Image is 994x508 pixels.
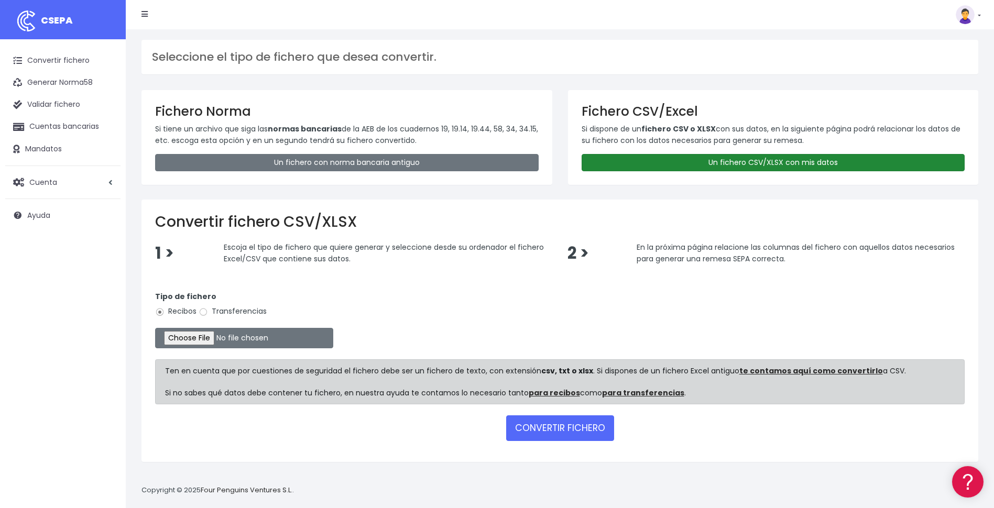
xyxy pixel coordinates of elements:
p: Si tiene un archivo que siga las de la AEB de los cuadernos 19, 19.14, 19.44, 58, 34, 34.15, etc.... [155,123,539,147]
a: Ayuda [5,204,121,226]
a: Mandatos [5,138,121,160]
a: Convertir fichero [5,50,121,72]
h2: Convertir fichero CSV/XLSX [155,213,965,231]
strong: normas bancarias [268,124,342,134]
strong: fichero CSV o XLSX [641,124,716,134]
button: CONVERTIR FICHERO [506,415,614,440]
label: Transferencias [199,306,267,317]
a: Cuenta [5,171,121,193]
label: Recibos [155,306,196,317]
span: Cuenta [29,176,57,187]
a: Generar Norma58 [5,72,121,94]
strong: csv, txt o xlsx [541,366,593,376]
img: logo [13,8,39,34]
span: 2 > [567,242,589,264]
h3: Seleccione el tipo de fichero que desea convertir. [152,50,968,64]
span: Ayuda [27,210,50,220]
h3: Fichero Norma [155,104,539,119]
strong: Tipo de fichero [155,291,216,302]
a: Cuentas bancarias [5,116,121,138]
span: Escoja el tipo de fichero que quiere generar y seleccione desde su ordenador el fichero Excel/CSV... [224,242,544,264]
a: Un fichero CSV/XLSX con mis datos [582,154,965,171]
a: Un fichero con norma bancaria antiguo [155,154,539,171]
span: CSEPA [41,14,73,27]
a: para recibos [529,388,580,398]
p: Si dispone de un con sus datos, en la siguiente página podrá relacionar los datos de su fichero c... [582,123,965,147]
p: Copyright © 2025 . [141,485,294,496]
a: te contamos aquí como convertirlo [739,366,883,376]
div: Ten en cuenta que por cuestiones de seguridad el fichero debe ser un fichero de texto, con extens... [155,359,965,404]
img: profile [956,5,975,24]
a: para transferencias [602,388,684,398]
span: En la próxima página relacione las columnas del fichero con aquellos datos necesarios para genera... [637,242,955,264]
span: 1 > [155,242,174,264]
h3: Fichero CSV/Excel [582,104,965,119]
a: Four Penguins Ventures S.L. [201,485,292,495]
a: Validar fichero [5,94,121,116]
